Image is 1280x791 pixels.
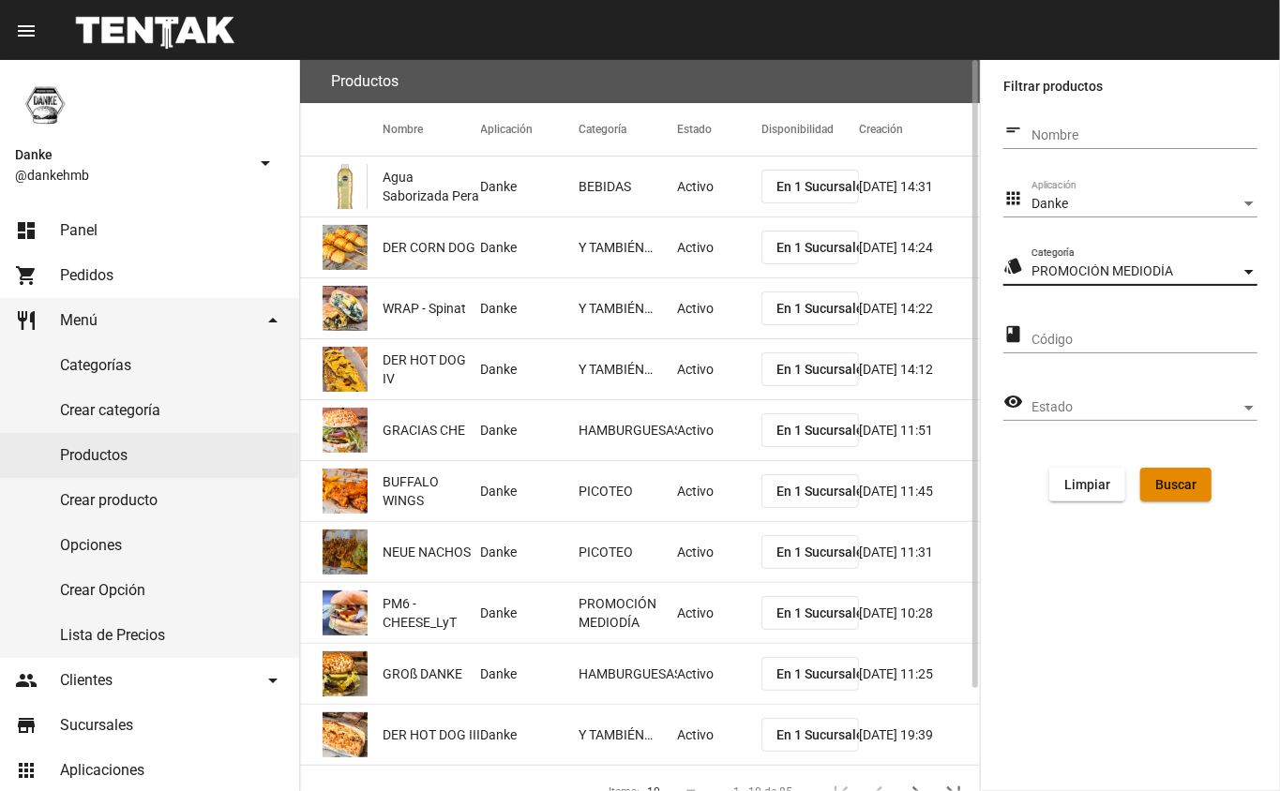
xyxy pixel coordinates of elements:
span: Buscar [1155,477,1197,492]
mat-cell: Activo [677,217,761,277]
span: En 1 Sucursales [776,484,870,499]
img: f44e3677-93e0-45e7-9b22-8afb0cb9c0b5.png [323,408,368,453]
mat-header-cell: Creación [859,103,980,156]
img: e78ba89a-d4a4-48df-a29c-741630618342.png [323,651,368,696]
mat-cell: HAMBURGUESAS [579,400,677,460]
mat-select: Categoría [1032,264,1257,279]
button: En 1 Sucursales [761,413,860,447]
mat-cell: Activo [677,644,761,704]
h3: Productos [331,68,399,95]
span: Menú [60,311,98,330]
mat-select: Aplicación [1032,197,1257,212]
mat-header-cell: Disponibilidad [761,103,860,156]
mat-cell: Activo [677,339,761,399]
span: DER HOT DOG IV [383,351,481,388]
span: Danke [1032,196,1068,211]
mat-icon: store [15,714,38,737]
img: f4fd4fc5-1d0f-45c4-b852-86da81b46df0.png [323,590,368,635]
mat-cell: Activo [677,705,761,765]
button: En 1 Sucursales [761,474,860,508]
mat-cell: Danke [481,157,580,216]
mat-icon: menu [15,20,38,42]
mat-cell: [DATE] 14:12 [859,339,980,399]
mat-cell: Danke [481,400,580,460]
mat-cell: [DATE] 11:25 [859,644,980,704]
mat-cell: [DATE] 14:24 [859,217,980,277]
span: En 1 Sucursales [776,727,870,742]
button: En 1 Sucursales [761,352,860,386]
span: Sucursales [60,716,133,735]
img: ce274695-1ce7-40c2-b596-26e3d80ba656.png [323,530,368,575]
mat-cell: [DATE] 14:22 [859,278,980,338]
span: BUFFALO WINGS [383,472,481,510]
span: En 1 Sucursales [776,423,870,438]
button: En 1 Sucursales [761,231,860,264]
mat-header-cell: Aplicación [481,103,580,156]
img: 2101e8c8-98bc-4e4a-b63d-15c93b71735f.png [323,347,368,392]
button: Buscar [1140,468,1212,501]
mat-cell: Danke [481,217,580,277]
mat-cell: Activo [677,400,761,460]
span: Pedidos [60,266,113,285]
mat-cell: Activo [677,461,761,521]
span: GRACIAS CHE [383,421,465,440]
span: WRAP - Spinat [383,299,466,318]
mat-cell: Danke [481,583,580,643]
mat-icon: people [15,669,38,692]
img: 1d4517d0-56da-456b-81f5-6111ccf01445.png [15,75,75,135]
mat-cell: Activo [677,278,761,338]
button: En 1 Sucursales [761,596,860,630]
span: En 1 Sucursales [776,666,870,681]
input: Código [1032,333,1257,348]
span: Limpiar [1064,477,1110,492]
mat-cell: PICOTEO [579,522,677,582]
span: PM6 - CHEESE_LyT [383,594,481,632]
span: @dankehmb [15,166,247,185]
span: En 1 Sucursales [776,362,870,377]
img: 1a721365-f7f0-48f2-bc81-df1c02b576e7.png [323,286,368,331]
mat-cell: Y TAMBIÉN… [579,339,677,399]
img: 80660d7d-92ce-4920-87ef-5263067dcc48.png [323,712,368,757]
label: Filtrar productos [1003,75,1257,97]
mat-icon: arrow_drop_down [254,152,277,174]
img: d7cd4ccb-e923-436d-94c5-56a0338c840e.png [323,164,368,209]
button: En 1 Sucursales [761,170,860,203]
span: En 1 Sucursales [776,545,870,560]
input: Nombre [1032,128,1257,143]
mat-cell: [DATE] 14:31 [859,157,980,216]
img: 0a44530d-f050-4a3a-9d7f-6ed94349fcf6.png [323,225,368,270]
flou-section-header: Productos [300,60,980,103]
mat-cell: Y TAMBIÉN… [579,705,677,765]
span: En 1 Sucursales [776,240,870,255]
mat-header-cell: Nombre [383,103,481,156]
button: En 1 Sucursales [761,657,860,691]
span: DER CORN DOG [383,238,475,257]
button: Limpiar [1049,468,1125,501]
span: Danke [15,143,247,166]
span: Agua Saborizada Pera [383,168,481,205]
button: En 1 Sucursales [761,291,860,325]
mat-icon: arrow_drop_down [262,309,284,332]
mat-cell: Y TAMBIÉN… [579,278,677,338]
mat-cell: HAMBURGUESAS [579,644,677,704]
span: PROMOCIÓN MEDIODÍA [1032,263,1173,278]
mat-icon: apps [15,759,38,782]
mat-cell: [DATE] 11:45 [859,461,980,521]
mat-cell: PROMOCIÓN MEDIODÍA [579,583,677,643]
img: 3441f565-b6db-4b42-ad11-33f843c8c403.png [323,469,368,514]
span: GROß DANKE [383,664,462,683]
mat-cell: Y TAMBIÉN… [579,217,677,277]
mat-cell: Danke [481,461,580,521]
mat-cell: [DATE] 11:31 [859,522,980,582]
mat-icon: shopping_cart [15,264,38,287]
mat-cell: Danke [481,339,580,399]
span: Clientes [60,671,113,690]
mat-cell: Activo [677,583,761,643]
button: En 1 Sucursales [761,718,860,752]
mat-header-cell: Estado [677,103,761,156]
mat-cell: [DATE] 10:28 [859,583,980,643]
mat-icon: restaurant [15,309,38,332]
mat-header-cell: Categoría [579,103,677,156]
mat-cell: PICOTEO [579,461,677,521]
mat-cell: Danke [481,644,580,704]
